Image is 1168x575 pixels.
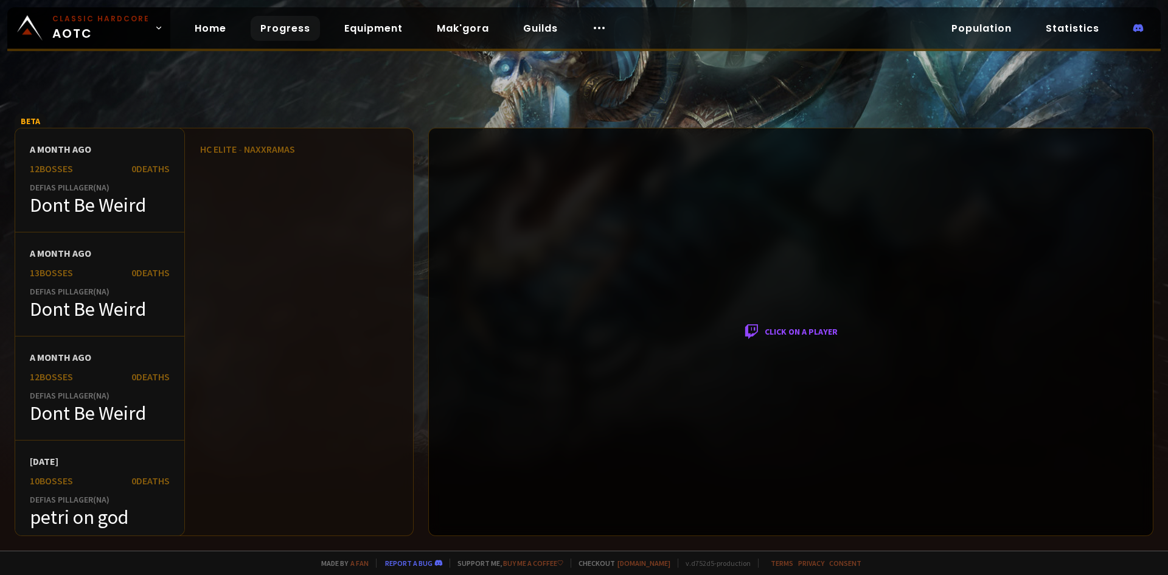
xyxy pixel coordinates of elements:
[30,286,170,297] div: Defias Pillager ( NA )
[30,401,170,425] div: Dont Be Weird
[450,559,563,568] span: Support me,
[314,559,369,568] span: Made by
[30,297,170,321] div: Dont Be Weird
[942,16,1021,41] a: Population
[571,559,670,568] span: Checkout
[30,351,170,363] div: a month ago
[7,7,170,49] a: Classic HardcoreAOTC
[503,559,563,568] a: Buy me a coffee
[30,162,73,175] div: 12 bosses
[238,143,242,155] span: -
[427,16,499,41] a: Mak'gora
[829,559,861,568] a: Consent
[131,371,170,383] div: 0 Deaths
[30,182,170,193] div: Defias Pillager ( NA )
[350,559,369,568] a: a fan
[185,16,236,41] a: Home
[15,113,46,134] div: BETA
[30,505,170,529] div: petri on god
[385,559,433,568] a: Report a bug
[30,475,73,487] div: 10 bosses
[131,162,170,175] div: 0 Deaths
[428,128,1153,536] div: Click on a player
[200,143,398,155] div: HC Elite Naxxramas
[30,247,170,259] div: a month ago
[30,267,73,279] div: 13 bosses
[513,16,568,41] a: Guilds
[771,559,793,568] a: Terms
[131,475,170,487] div: 0 Deaths
[52,13,150,43] span: AOTC
[131,267,170,279] div: 0 Deaths
[30,193,170,217] div: Dont Be Weird
[30,390,170,401] div: Defias Pillager ( NA )
[251,16,320,41] a: Progress
[30,371,73,383] div: 12 bosses
[678,559,751,568] span: v. d752d5 - production
[30,143,170,155] div: a month ago
[30,455,170,467] div: [DATE]
[335,16,412,41] a: Equipment
[52,13,150,24] small: Classic Hardcore
[30,494,170,505] div: Defias Pillager ( NA )
[1036,16,1109,41] a: Statistics
[617,559,670,568] a: [DOMAIN_NAME]
[798,559,824,568] a: Privacy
